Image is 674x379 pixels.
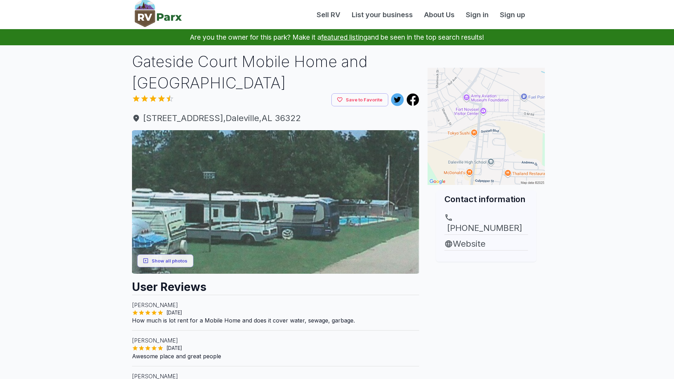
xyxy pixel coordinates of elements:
[132,274,419,295] h2: User Reviews
[444,238,528,250] a: Website
[132,301,419,309] p: [PERSON_NAME]
[137,254,193,267] button: Show all photos
[460,9,494,20] a: Sign in
[331,93,388,106] button: Save to Favorite
[132,352,419,360] p: Awesome place and great people
[132,112,419,125] span: [STREET_ADDRESS] , Daleville , AL 36322
[132,336,419,345] p: [PERSON_NAME]
[132,112,419,125] a: [STREET_ADDRESS],Daleville,AL 36322
[418,9,460,20] a: About Us
[132,130,419,274] img: AAcXr8p-E56TRw0d0WLitRPY360NGFPCx22OIxIpxn5UNpp17U1d0bX5gMMJ8_Xv0dw_DQWc3sqWTPWB_CzbLYmLfruYwFtjc...
[494,9,531,20] a: Sign up
[428,68,545,185] img: Map for Gateside Court Mobile Home and RV Park
[132,51,419,93] h1: Gateside Court Mobile Home and [GEOGRAPHIC_DATA]
[311,9,346,20] a: Sell RV
[444,193,528,205] h2: Contact information
[321,33,367,41] a: featured listing
[164,309,185,316] span: [DATE]
[164,345,185,352] span: [DATE]
[132,316,419,325] p: How much is lot rent for a Mobile Home and does it cover water, sewage, garbage.
[8,29,666,45] p: Are you the owner for this park? Make it a and be seen in the top search results!
[444,213,528,234] a: [PHONE_NUMBER]
[346,9,418,20] a: List your business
